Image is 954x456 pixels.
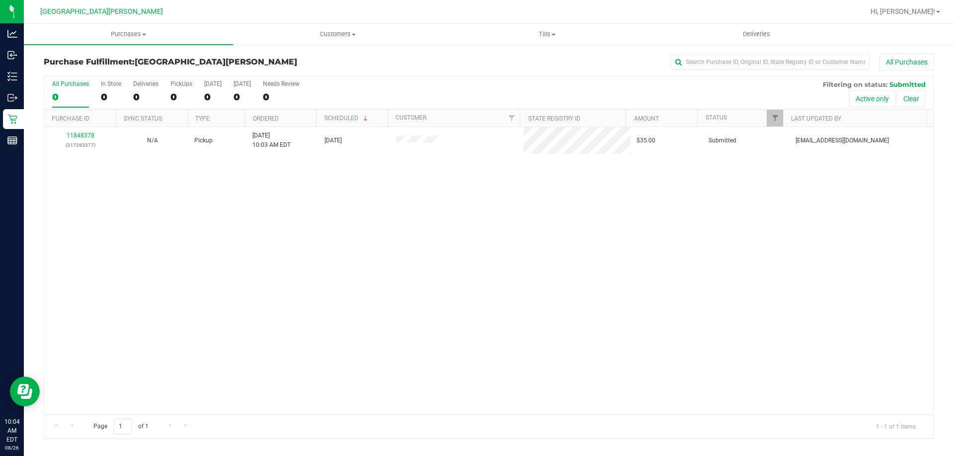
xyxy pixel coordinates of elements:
span: [DATE] 10:03 AM EDT [252,131,291,150]
p: (317283377) [50,140,110,150]
div: In Store [101,80,121,87]
a: Filter [503,110,520,127]
span: Customers [234,30,442,39]
span: 1 - 1 of 1 items [868,419,924,434]
span: [GEOGRAPHIC_DATA][PERSON_NAME] [135,57,297,66]
a: Purchases [24,24,233,45]
a: 11848378 [67,132,94,139]
inline-svg: Inventory [7,71,17,81]
span: Submitted [889,80,926,88]
p: 10:04 AM EDT [4,417,19,444]
div: All Purchases [52,80,89,87]
a: Filter [767,110,783,127]
span: $35.00 [636,136,655,145]
h3: Purchase Fulfillment: [44,58,340,66]
a: Status [706,114,727,121]
button: N/A [147,136,158,145]
span: [EMAIL_ADDRESS][DOMAIN_NAME] [795,136,889,145]
a: State Registry ID [528,115,580,122]
div: Needs Review [263,80,300,87]
div: 0 [234,91,251,103]
iframe: Resource center [10,377,40,406]
a: Customers [233,24,442,45]
button: Active only [849,90,895,107]
span: Purchases [24,30,233,39]
div: [DATE] [204,80,222,87]
inline-svg: Analytics [7,29,17,39]
input: Search Purchase ID, Original ID, State Registry ID or Customer Name... [671,55,870,69]
button: All Purchases [879,54,934,70]
div: 0 [133,91,159,103]
a: Purchase ID [52,115,89,122]
a: Ordered [253,115,279,122]
a: Last Updated By [791,115,841,122]
inline-svg: Inbound [7,50,17,60]
span: Pickup [194,136,213,145]
span: Filtering on status: [823,80,887,88]
a: Type [195,115,210,122]
span: Deliveries [729,30,784,39]
div: 0 [170,91,192,103]
input: 1 [114,419,132,434]
div: 0 [52,91,89,103]
a: Tills [442,24,651,45]
span: [GEOGRAPHIC_DATA][PERSON_NAME] [40,7,163,16]
div: 0 [101,91,121,103]
div: 0 [204,91,222,103]
a: Scheduled [324,115,370,122]
inline-svg: Retail [7,114,17,124]
button: Clear [897,90,926,107]
span: Page of 1 [85,419,157,434]
div: 0 [263,91,300,103]
div: PickUps [170,80,192,87]
a: Deliveries [652,24,861,45]
span: Hi, [PERSON_NAME]! [871,7,935,15]
a: Sync Status [124,115,162,122]
p: 08/26 [4,444,19,452]
span: Tills [443,30,651,39]
a: Customer [396,114,426,121]
span: Not Applicable [147,137,158,144]
inline-svg: Reports [7,135,17,145]
span: [DATE] [324,136,342,145]
inline-svg: Outbound [7,93,17,103]
div: [DATE] [234,80,251,87]
div: Deliveries [133,80,159,87]
span: Submitted [709,136,736,145]
a: Amount [634,115,659,122]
